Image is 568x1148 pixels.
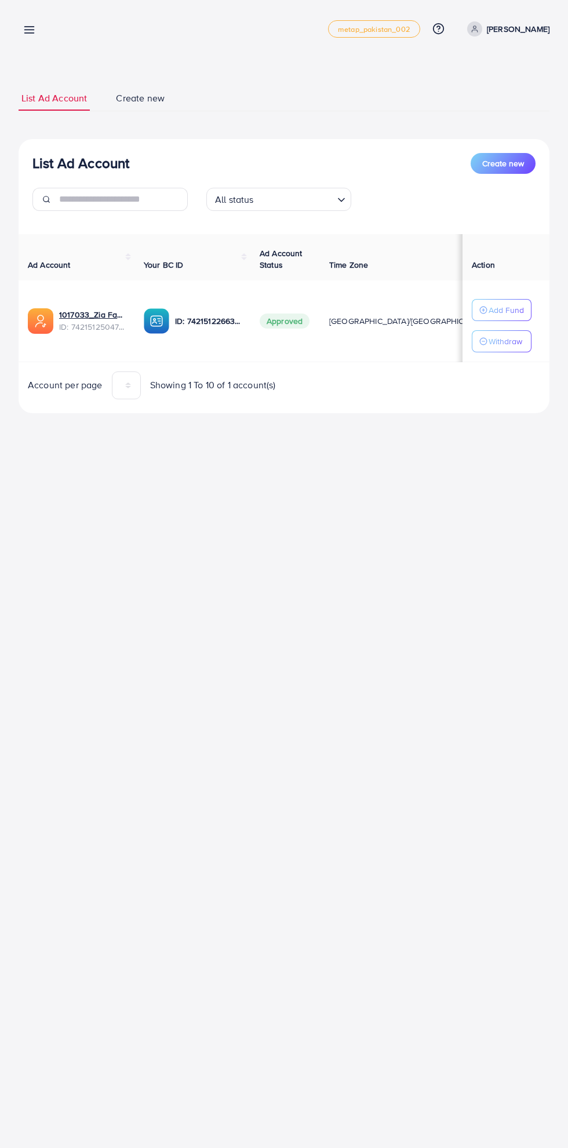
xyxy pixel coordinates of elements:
[487,22,549,36] p: [PERSON_NAME]
[59,309,125,320] a: 1017033_Zia Fabrics_1727955549256
[471,153,536,174] button: Create new
[175,314,241,328] p: ID: 7421512266392158224
[144,259,184,271] span: Your BC ID
[32,155,129,172] h3: List Ad Account
[206,188,351,211] div: Search for option
[59,321,125,333] span: ID: 7421512504762794000
[329,315,490,327] span: [GEOGRAPHIC_DATA]/[GEOGRAPHIC_DATA]
[338,25,410,33] span: metap_pakistan_002
[150,378,276,392] span: Showing 1 To 10 of 1 account(s)
[59,309,125,333] div: <span class='underline'>1017033_Zia Fabrics_1727955549256</span></br>7421512504762794000
[482,158,524,169] span: Create new
[472,330,531,352] button: Withdraw
[28,259,71,271] span: Ad Account
[329,259,368,271] span: Time Zone
[489,303,524,317] p: Add Fund
[144,308,169,334] img: ic-ba-acc.ded83a64.svg
[260,247,303,271] span: Ad Account Status
[116,92,165,105] span: Create new
[472,259,495,271] span: Action
[28,308,53,334] img: ic-ads-acc.e4c84228.svg
[28,378,103,392] span: Account per page
[489,334,522,348] p: Withdraw
[472,299,531,321] button: Add Fund
[260,314,310,329] span: Approved
[463,21,549,37] a: [PERSON_NAME]
[21,92,87,105] span: List Ad Account
[328,20,420,38] a: metap_pakistan_002
[213,191,256,208] span: All status
[257,189,333,208] input: Search for option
